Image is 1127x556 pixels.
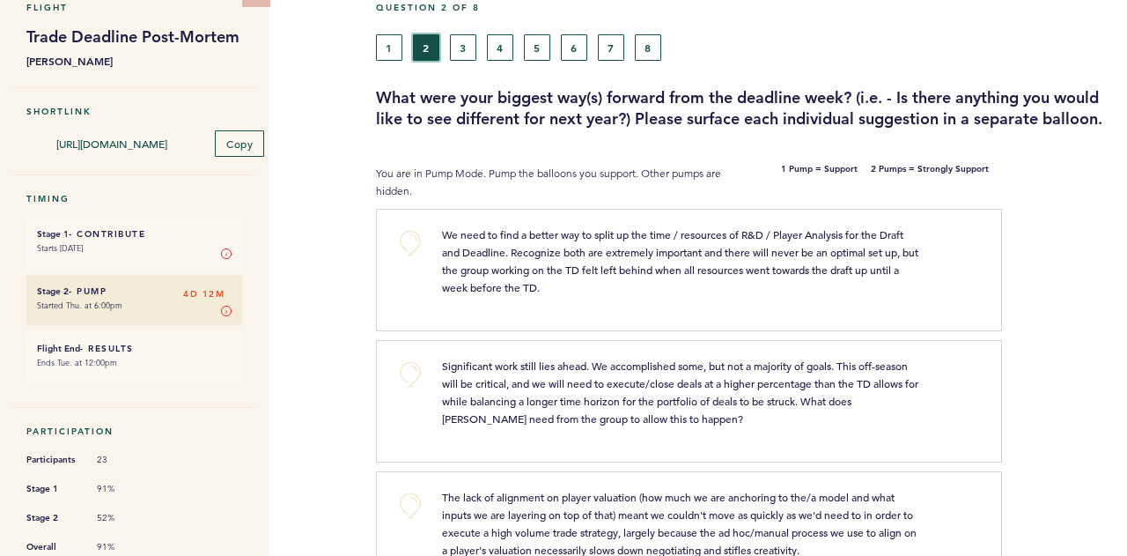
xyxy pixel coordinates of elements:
button: 3 [450,34,476,61]
h5: Flight [26,2,242,13]
span: 91% [97,541,150,553]
small: Stage 1 [37,228,69,240]
small: Stage 2 [37,285,69,297]
h5: Shortlink [26,106,242,117]
h5: Timing [26,193,242,204]
button: 8 [635,34,661,61]
button: 4 [487,34,513,61]
span: Stage 2 [26,509,79,527]
h3: What were your biggest way(s) forward from the deadline week? (i.e. - Is there anything you would... [376,87,1114,130]
span: We need to find a better way to split up the time / resources of R&D / Player Analysis for the Dr... [442,227,921,294]
button: Copy [215,130,264,157]
h1: Trade Deadline Post-Mortem [26,26,242,48]
time: Ends Tue. at 12:00pm [37,357,117,368]
time: Starts [DATE] [37,242,83,254]
b: [PERSON_NAME] [26,52,242,70]
time: Started Thu. at 6:00pm [37,300,122,311]
span: 91% [97,483,150,495]
h6: - Pump [37,285,232,297]
span: Significant work still lies ahead. We accomplished some, but not a majority of goals. This off-se... [442,359,921,426]
span: Participants [26,451,79,469]
span: Stage 1 [26,480,79,498]
span: 4D 12M [183,285,225,303]
h6: - Contribute [37,228,232,240]
small: Flight End [37,343,80,354]
span: Overall [26,538,79,556]
p: You are in Pump Mode. Pump the balloons you support. Other pumps are hidden. [376,165,739,200]
b: 1 Pump = Support [781,165,858,200]
h5: Participation [26,426,242,437]
h6: - Results [37,343,232,354]
button: 2 [413,34,439,61]
span: 23 [97,454,150,466]
button: 6 [561,34,587,61]
b: 2 Pumps = Strongly Support [871,165,989,200]
button: 7 [598,34,624,61]
h5: Question 2 of 8 [376,2,1114,13]
span: Copy [226,137,253,151]
span: 52% [97,512,150,524]
button: 1 [376,34,402,61]
button: 5 [524,34,550,61]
